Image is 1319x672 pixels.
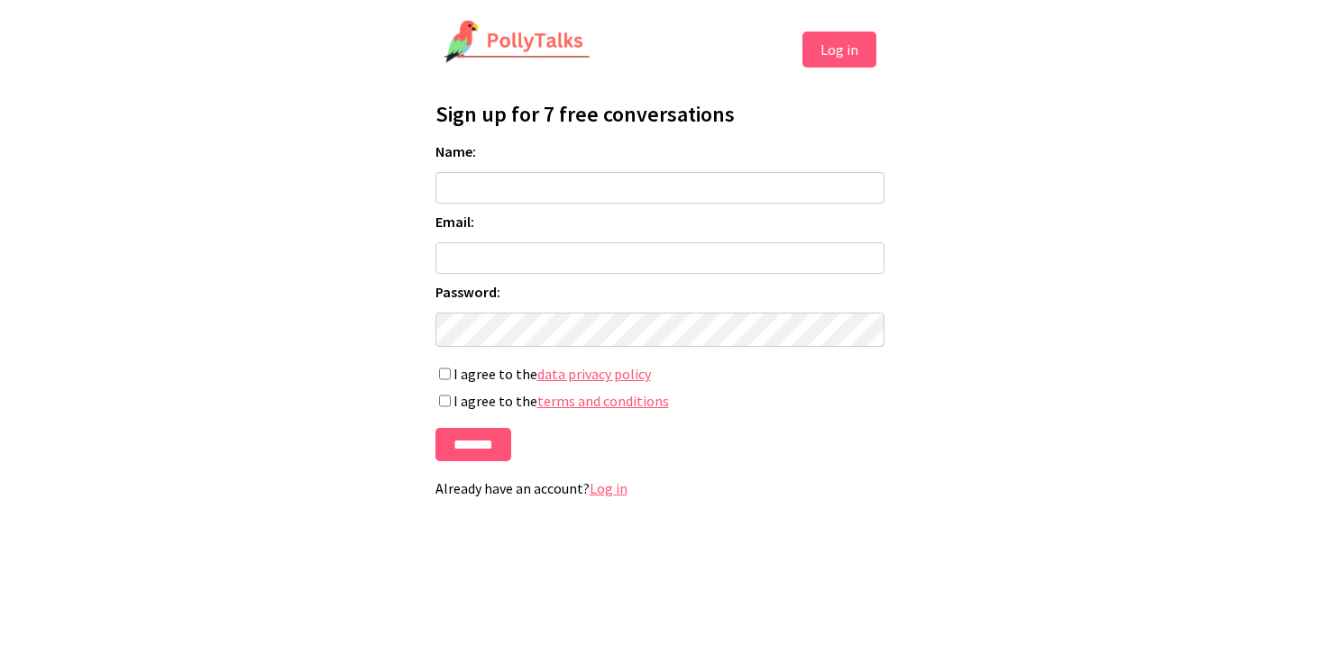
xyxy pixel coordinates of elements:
[537,365,651,383] a: data privacy policy
[435,142,884,160] label: Name:
[435,365,884,383] label: I agree to the
[444,20,591,65] img: PollyTalks Logo
[435,283,884,301] label: Password:
[590,479,627,497] a: Log in
[537,392,669,410] a: terms and conditions
[435,392,884,410] label: I agree to the
[439,395,451,407] input: I agree to theterms and conditions
[435,100,884,128] h1: Sign up for 7 free conversations
[435,213,884,231] label: Email:
[435,479,884,497] p: Already have an account?
[802,32,876,68] button: Log in
[439,368,451,380] input: I agree to thedata privacy policy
